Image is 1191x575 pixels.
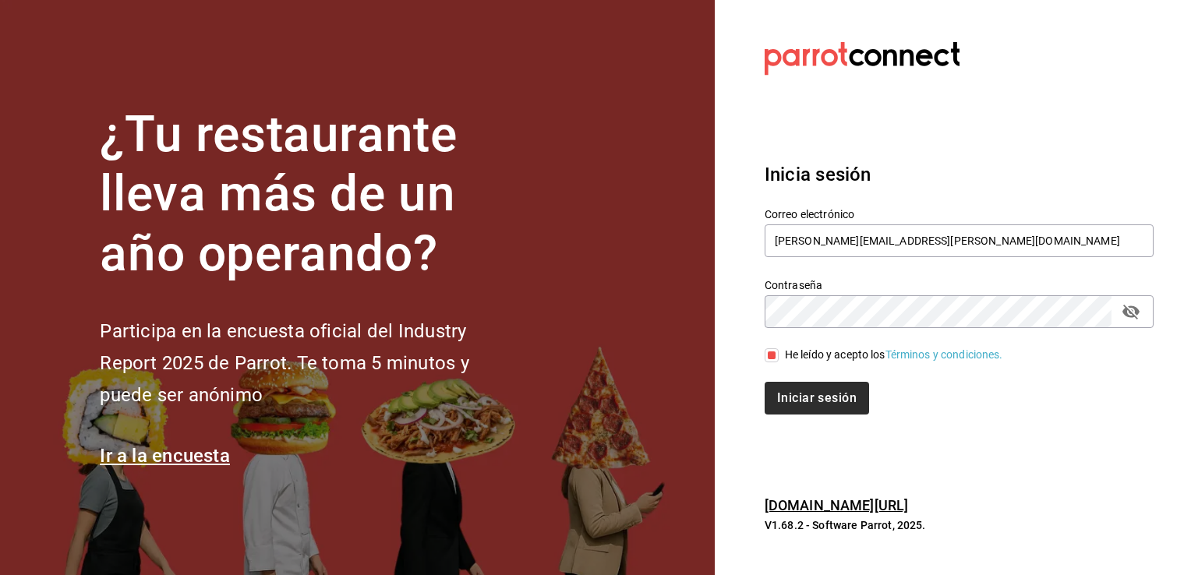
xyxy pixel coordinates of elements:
[785,347,1003,363] div: He leído y acepto los
[765,517,1154,533] p: V1.68.2 - Software Parrot, 2025.
[100,316,521,411] h2: Participa en la encuesta oficial del Industry Report 2025 de Parrot. Te toma 5 minutos y puede se...
[765,279,1154,290] label: Contraseña
[100,445,230,467] a: Ir a la encuesta
[765,497,908,513] a: [DOMAIN_NAME][URL]
[765,224,1154,257] input: Ingresa tu correo electrónico
[1118,298,1144,325] button: Campo de contraseña
[765,208,1154,219] label: Correo electrónico
[100,105,521,284] h1: ¿Tu restaurante lleva más de un año operando?
[765,382,869,414] button: Iniciar sesión
[885,348,1003,361] a: Términos y condiciones.
[765,161,1154,189] h3: Inicia sesión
